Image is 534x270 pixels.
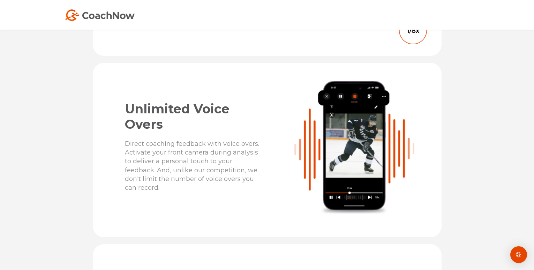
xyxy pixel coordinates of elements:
span: Unlimited Voice Overs [125,101,230,132]
div: Open Intercom Messenger [510,246,527,263]
p: Direct coaching feedback with voice overs. Activate your front camera during analysis to deliver ... [125,140,264,192]
img: Play Speed [399,16,427,44]
img: Coach Now [65,9,135,21]
img: Voice Over Hockey Player in CoachNow [294,81,414,215]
